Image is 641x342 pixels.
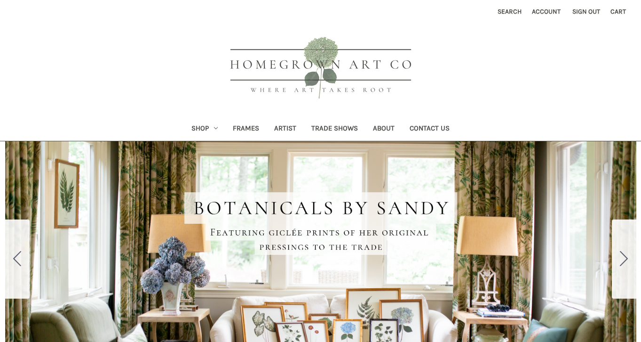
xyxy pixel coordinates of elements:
[365,118,402,141] a: About
[267,118,304,141] a: Artist
[215,26,427,111] img: HOMEGROWN ART CO
[402,118,457,141] a: Contact Us
[225,118,267,141] a: Frames
[304,118,365,141] a: Trade Shows
[610,8,626,16] span: Cart
[612,220,636,299] button: Go to slide 2
[184,118,225,141] a: Shop
[5,220,30,299] button: Go to slide 5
